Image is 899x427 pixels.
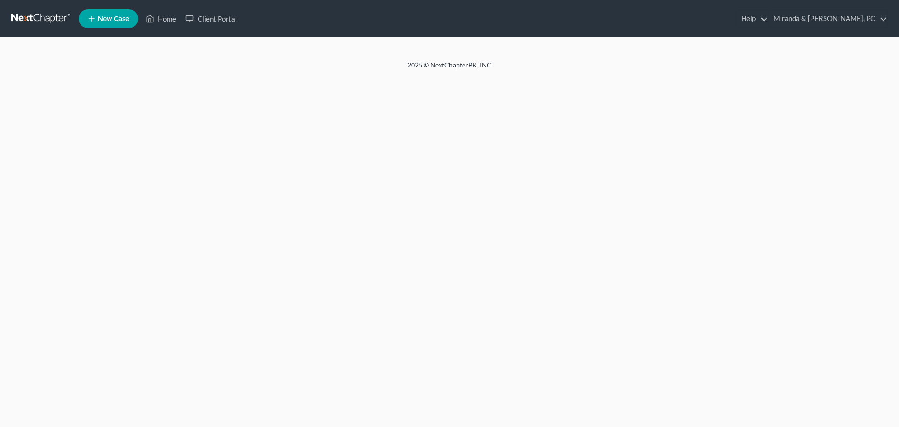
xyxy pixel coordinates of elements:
[79,9,138,28] new-legal-case-button: New Case
[769,10,887,27] a: Miranda & [PERSON_NAME], PC
[181,10,242,27] a: Client Portal
[737,10,768,27] a: Help
[183,60,716,77] div: 2025 © NextChapterBK, INC
[141,10,181,27] a: Home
